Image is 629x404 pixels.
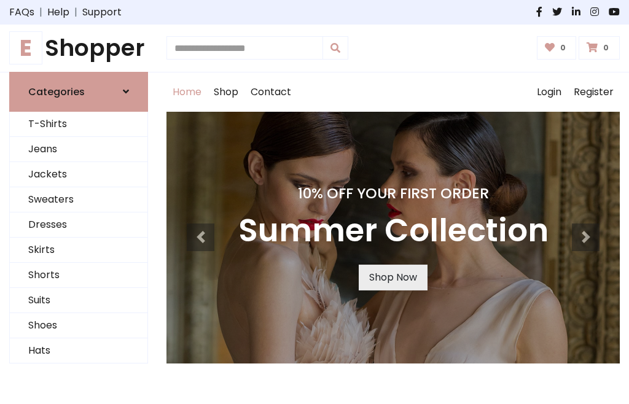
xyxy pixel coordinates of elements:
a: Jackets [10,162,147,187]
a: Shoes [10,313,147,338]
a: Dresses [10,212,147,238]
a: 0 [579,36,620,60]
a: Categories [9,72,148,112]
a: 0 [537,36,577,60]
a: Shop Now [359,265,428,290]
a: Support [82,5,122,20]
a: Contact [244,72,297,112]
span: E [9,31,42,64]
a: T-Shirts [10,112,147,137]
a: Shop [208,72,244,112]
a: Login [531,72,568,112]
a: EShopper [9,34,148,62]
span: 0 [600,42,612,53]
a: Skirts [10,238,147,263]
h1: Shopper [9,34,148,62]
h6: Categories [28,86,85,98]
a: Hats [10,338,147,363]
span: | [34,5,47,20]
h4: 10% Off Your First Order [238,185,549,202]
span: | [69,5,82,20]
a: Sweaters [10,187,147,212]
a: Suits [10,288,147,313]
span: 0 [557,42,569,53]
a: FAQs [9,5,34,20]
a: Jeans [10,137,147,162]
h3: Summer Collection [238,212,549,250]
a: Home [166,72,208,112]
a: Shorts [10,263,147,288]
a: Help [47,5,69,20]
a: Register [568,72,620,112]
